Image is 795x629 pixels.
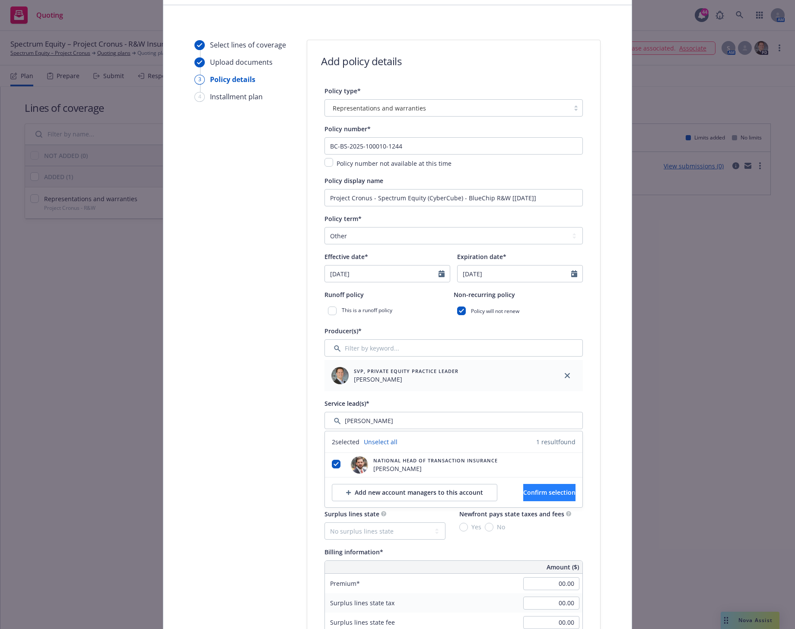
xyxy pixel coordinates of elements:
span: Policy number not available at this time [337,159,452,168]
button: Add new account managers to this account [332,484,497,501]
div: Upload documents [210,57,273,67]
img: employee photo [351,456,368,474]
span: Newfront pays state taxes and fees [459,510,564,518]
div: Add new account managers to this account [346,484,483,501]
div: 4 [194,92,205,102]
span: Expiration date* [457,253,506,261]
span: No [497,522,505,531]
div: Policy details [210,74,255,85]
span: National Head of Transaction Insurance [373,457,498,464]
span: Service lead(s)* [324,399,369,408]
span: [PERSON_NAME] [373,464,498,473]
h1: Add policy details [321,54,401,68]
div: Policy will not renew [454,303,583,319]
img: employee photo [331,367,349,384]
input: 0.00 [523,577,579,590]
span: Premium [330,579,360,588]
span: Policy term* [324,215,362,223]
input: Filter by keyword... [324,339,583,357]
span: 1 result found [536,437,576,446]
span: Surplus lines state tax [330,599,394,607]
div: Installment plan [210,92,263,102]
button: Confirm selection [523,484,576,501]
svg: Calendar [439,270,445,277]
svg: Calendar [571,270,577,277]
span: Yes [471,522,481,531]
span: Surplus lines state [324,510,379,518]
span: Surplus lines state fee [330,618,395,626]
div: 3 [194,75,205,85]
input: MM/DD/YYYY [458,266,571,282]
span: Policy number* [324,125,371,133]
input: Yes [459,523,468,531]
span: Non-recurring policy [454,291,515,299]
span: Amount ($) [547,563,579,572]
div: This is a runoff policy [324,303,454,319]
input: 0.00 [523,616,579,629]
span: 2 selected [332,437,359,446]
span: Policy display name [324,177,383,185]
span: Confirm selection [523,488,576,496]
span: SVP, Private Equity Practice Leader [354,367,458,375]
span: Runoff policy [324,291,364,299]
input: MM/DD/YYYY [325,266,439,282]
a: Unselect all [364,437,397,446]
span: Representations and warranties [329,104,565,113]
input: No [485,523,493,531]
span: Policy type* [324,87,361,95]
span: Effective date* [324,253,368,261]
span: [PERSON_NAME] [354,375,458,384]
a: close [562,370,572,381]
span: Representations and warranties [333,104,426,113]
div: Select lines of coverage [210,40,286,50]
span: Billing information* [324,548,383,556]
input: Filter by keyword... [324,412,583,429]
input: 0.00 [523,597,579,610]
span: Producer(s)* [324,327,362,335]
